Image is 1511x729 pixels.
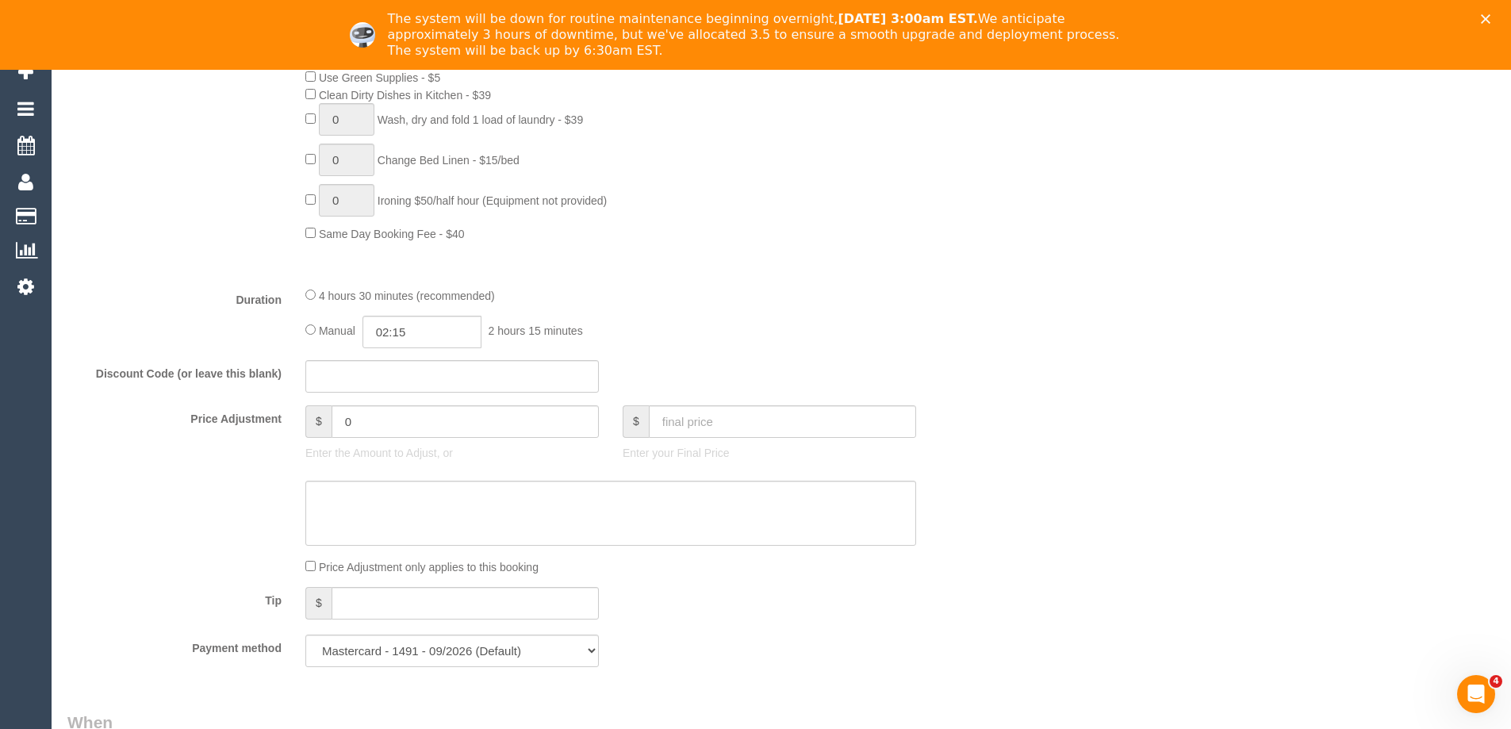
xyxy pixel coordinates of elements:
span: Change Bed Linen - $15/bed [378,154,520,167]
span: $ [305,587,332,620]
label: Price Adjustment [56,405,293,427]
span: $ [623,405,649,438]
span: Ironing $50/half hour (Equipment not provided) [378,194,608,207]
span: $ [305,405,332,438]
span: Same Day Booking Fee - $40 [319,228,465,240]
span: Manual [319,324,355,337]
div: The system will be down for routine maintenance beginning overnight, We anticipate approximately ... [388,11,1137,59]
b: [DATE] 3:00am EST. [838,11,977,26]
label: Duration [56,286,293,308]
span: 2 hours 15 minutes [489,324,583,337]
label: Tip [56,587,293,608]
p: Enter the Amount to Adjust, or [305,445,599,461]
span: Use Green Supplies - $5 [319,71,440,84]
span: Clean Dirty Dishes in Kitchen - $39 [319,89,491,102]
p: Enter your Final Price [623,445,916,461]
input: final price [649,405,916,438]
span: 4 hours 30 minutes (recommended) [319,290,495,302]
iframe: Intercom live chat [1457,675,1495,713]
label: Discount Code (or leave this blank) [56,360,293,382]
img: Profile image for Ellie [350,22,375,48]
label: Payment method [56,635,293,656]
span: 4 [1490,675,1502,688]
span: Price Adjustment only applies to this booking [319,561,539,574]
span: Wash, dry and fold 1 load of laundry - $39 [378,113,583,126]
div: Close [1481,14,1497,24]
